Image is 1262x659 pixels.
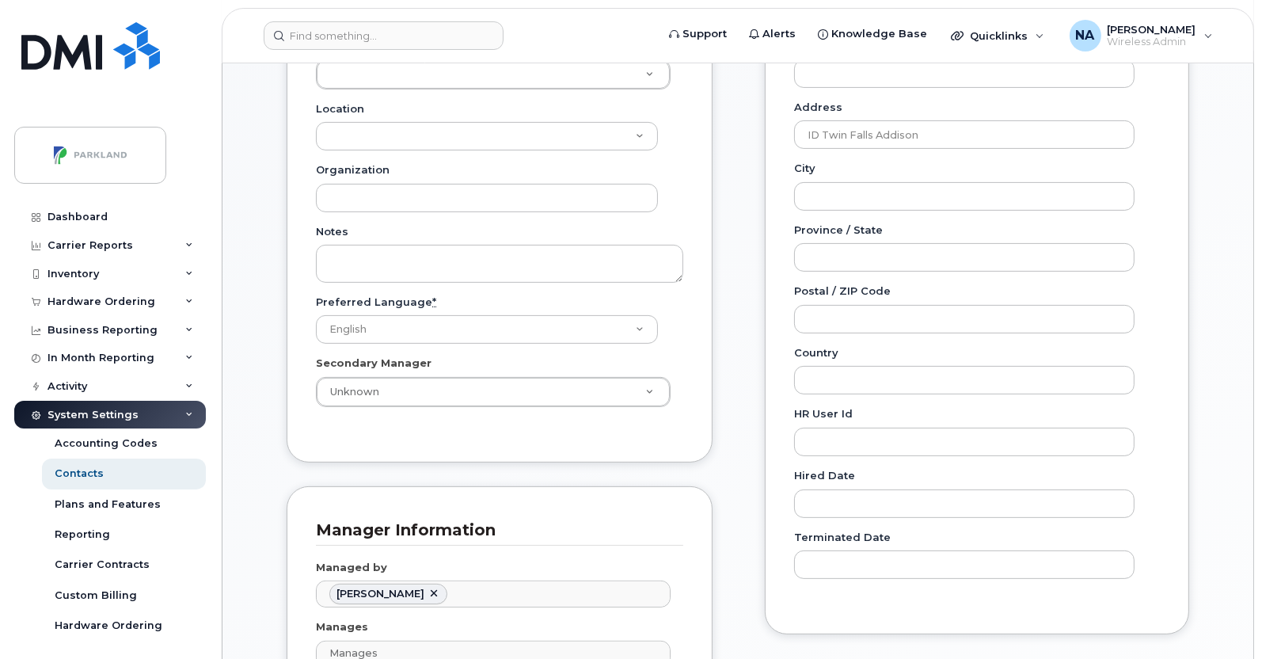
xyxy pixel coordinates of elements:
[316,224,348,239] label: Notes
[1059,20,1224,51] div: Nahid Anjum
[316,560,387,575] label: Managed by
[1108,23,1196,36] span: [PERSON_NAME]
[940,20,1055,51] div: Quicklinks
[807,18,938,50] a: Knowledge Base
[658,18,738,50] a: Support
[970,29,1028,42] span: Quicklinks
[682,26,727,42] span: Support
[794,284,891,299] label: Postal / ZIP Code
[317,378,670,406] a: Unknown
[738,18,807,50] a: Alerts
[264,21,504,50] input: Find something...
[794,161,815,176] label: City
[794,406,853,421] label: HR user id
[316,295,436,310] label: Preferred Language
[316,162,390,177] label: Organization
[1076,26,1095,45] span: NA
[794,100,842,115] label: Address
[794,345,838,360] label: Country
[794,223,883,238] label: Province / State
[316,101,364,116] label: Location
[1108,36,1196,48] span: Wireless Admin
[316,520,671,541] h3: Manager Information
[762,26,796,42] span: Alerts
[794,530,891,545] label: Terminated Date
[316,356,431,371] label: Secondary Manager
[316,619,368,634] label: Manages
[336,588,424,600] span: Lorie Parsons
[321,385,379,399] span: Unknown
[831,26,927,42] span: Knowledge Base
[432,295,436,308] abbr: required
[794,468,855,483] label: Hired Date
